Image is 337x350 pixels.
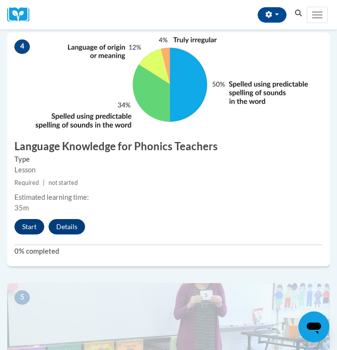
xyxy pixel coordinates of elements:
[7,32,330,129] img: Course Image
[14,39,30,54] span: 4
[14,246,323,257] label: 0% completed
[258,7,287,23] button: Account Settings
[49,179,78,186] span: not started
[43,179,45,186] span: |
[14,179,39,186] span: Required
[7,139,330,154] h3: Language Knowledge for Phonics Teachers
[7,7,36,22] a: Cox Campus
[14,192,323,203] div: Estimated learning time:
[299,311,329,342] iframe: Button to launch messaging window
[291,8,306,19] button: Search
[14,165,323,175] div: Lesson
[14,290,30,305] span: 5
[14,204,29,212] span: 35m
[14,219,44,234] button: Start
[7,7,36,22] img: Logo brand
[14,154,323,165] label: Type
[49,219,85,234] button: Details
